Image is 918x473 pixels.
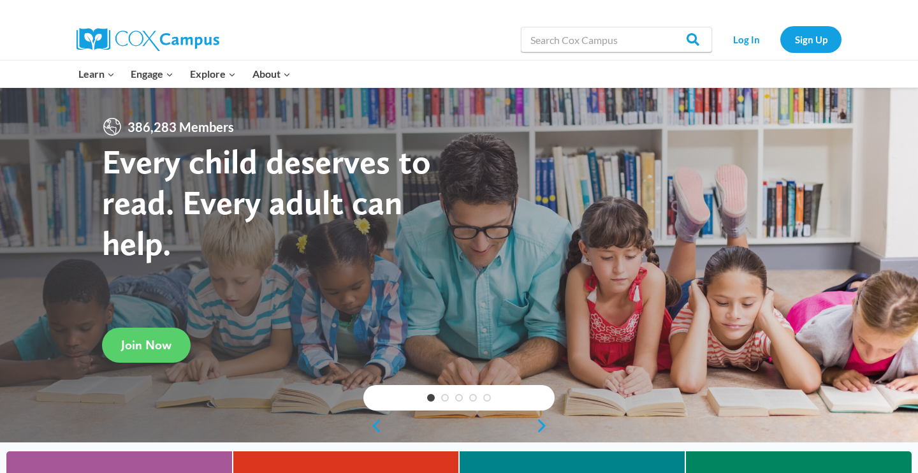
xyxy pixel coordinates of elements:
span: Learn [78,66,115,82]
span: Explore [190,66,236,82]
div: content slider buttons [363,413,555,439]
a: 4 [469,394,477,402]
a: 5 [483,394,491,402]
nav: Secondary Navigation [718,26,841,52]
span: Engage [131,66,173,82]
span: Join Now [121,337,171,353]
a: next [535,418,555,433]
span: 386,283 Members [122,117,239,137]
a: Log In [718,26,774,52]
a: 3 [455,394,463,402]
a: previous [363,418,382,433]
img: Cox Campus [76,28,219,51]
nav: Primary Navigation [70,61,298,87]
a: 1 [427,394,435,402]
span: About [252,66,291,82]
input: Search Cox Campus [521,27,712,52]
strong: Every child deserves to read. Every adult can help. [102,141,431,263]
a: Sign Up [780,26,841,52]
a: Join Now [102,328,191,363]
a: 2 [441,394,449,402]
